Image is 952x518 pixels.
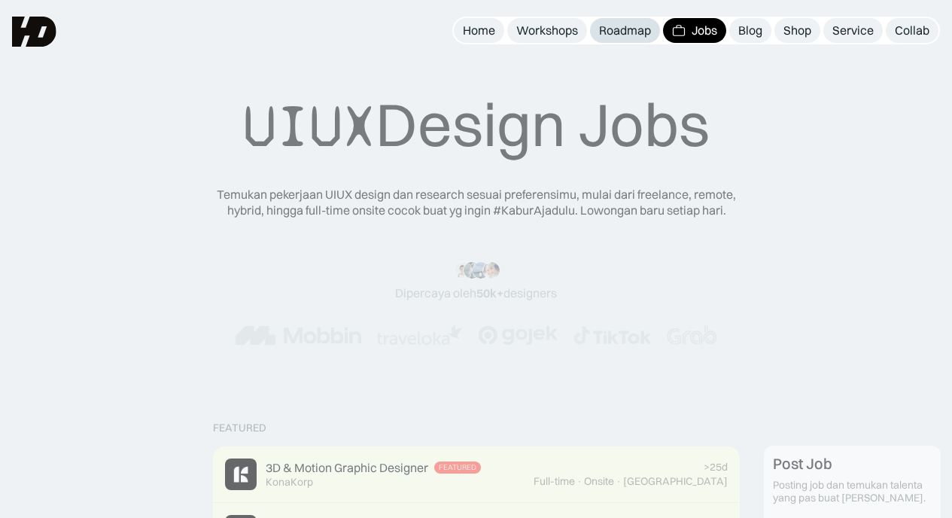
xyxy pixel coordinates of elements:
div: Dipercaya oleh designers [395,285,557,301]
div: [GEOGRAPHIC_DATA] [623,475,728,488]
img: Job Image [225,459,257,490]
div: Roadmap [599,23,651,38]
div: · [576,475,582,488]
div: Workshops [516,23,578,38]
span: UIUX [243,90,376,163]
div: Home [463,23,495,38]
div: Featured [439,464,476,473]
a: Roadmap [590,18,660,43]
div: Design Jobs [243,88,710,163]
a: Home [454,18,504,43]
a: Workshops [507,18,587,43]
div: >25d [704,461,728,474]
div: Service [832,23,874,38]
a: Blog [729,18,771,43]
div: Featured [213,422,266,434]
div: Posting job dan temukan talenta yang pas buat [PERSON_NAME]. [773,479,932,504]
div: Collab [895,23,929,38]
div: Blog [738,23,762,38]
div: Jobs [692,23,717,38]
a: Service [823,18,883,43]
a: Shop [774,18,820,43]
div: Onsite [584,475,614,488]
div: Full-time [534,475,575,488]
div: Temukan pekerjaan UIUX design dan research sesuai preferensimu, mulai dari freelance, remote, hyb... [205,187,747,218]
a: Jobs [663,18,726,43]
a: Job Image3D & Motion Graphic DesignerFeaturedKonaKorp>25dFull-time·Onsite·[GEOGRAPHIC_DATA] [213,446,740,503]
a: Collab [886,18,938,43]
span: 50k+ [476,285,503,300]
div: · [616,475,622,488]
div: Post Job [773,455,832,473]
div: 3D & Motion Graphic Designer [266,460,428,476]
div: Shop [783,23,811,38]
div: KonaKorp [266,476,313,489]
